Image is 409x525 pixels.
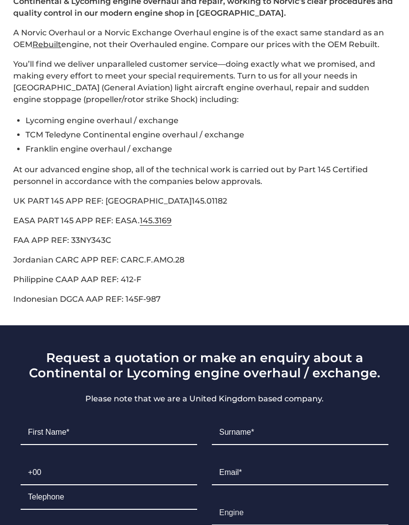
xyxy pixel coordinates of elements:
[26,128,396,142] li: TCM Teledyne Continental engine overhaul / exchange
[212,461,388,485] input: Email*
[13,393,396,405] p: Please note that we are a United Kingdom based company.
[13,27,396,51] p: A Norvic Overhaul or a Norvic Exchange Overhaul engine is of the exact same standard as an OEM en...
[13,196,227,206] span: UK PART 145 APP REF: [GEOGRAPHIC_DATA]145.01182
[21,485,197,510] input: Telephone
[13,350,396,380] h3: Request a quotation or make an enquiry about a Continental or Lycoming engine overhaul / exchange.
[13,294,161,304] span: Indonesian DGCA AAP REF: 145F-987
[26,142,396,156] li: Franklin engine overhaul / exchange
[13,58,396,105] p: You’ll find we deliver unparalleled customer service—doing exactly what we promised, and making e...
[13,275,141,284] span: Philippine CAAP AAP REF: 412-F
[13,255,184,264] span: Jordanian CARC APP REF: CARC.F.AMO.28
[212,420,388,445] input: Surname*
[13,165,368,186] span: At our advanced engine shop, all of the technical work is carried out by Part 145 Certified perso...
[21,461,197,485] input: +00
[13,216,172,226] span: EASA PART 145 APP REF: EASA.
[32,40,61,49] span: Rebuilt
[26,113,396,128] li: Lycoming engine overhaul / exchange
[13,236,111,245] span: FAA APP REF: 33NY343C
[21,420,197,445] input: First Name*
